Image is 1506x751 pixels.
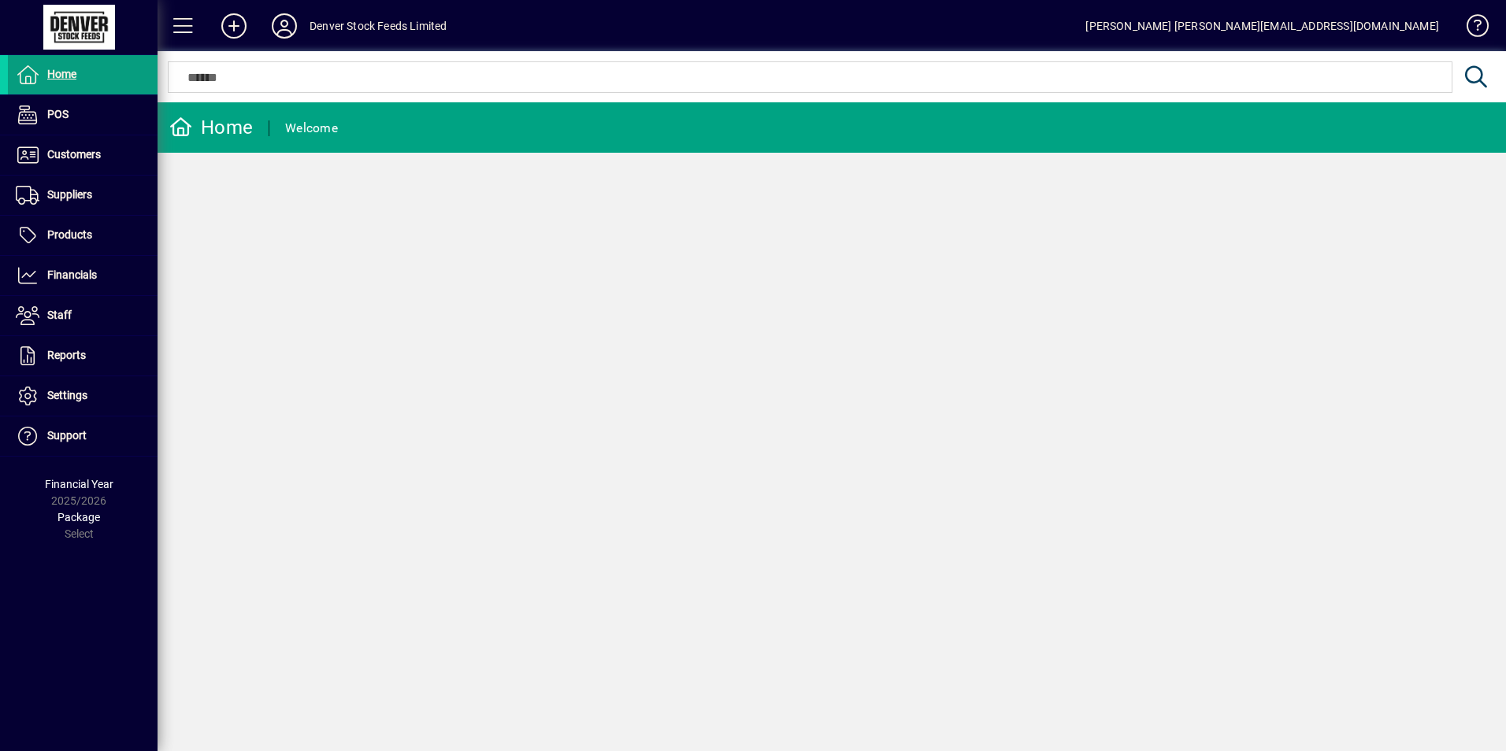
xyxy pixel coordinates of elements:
[47,268,97,281] span: Financials
[8,95,158,135] a: POS
[259,12,310,40] button: Profile
[285,116,338,141] div: Welcome
[1455,3,1486,54] a: Knowledge Base
[1085,13,1439,39] div: [PERSON_NAME] [PERSON_NAME][EMAIL_ADDRESS][DOMAIN_NAME]
[8,336,158,375] a: Reports
[310,13,447,39] div: Denver Stock Feeds Limited
[47,429,87,442] span: Support
[47,148,101,161] span: Customers
[8,135,158,175] a: Customers
[57,511,100,523] span: Package
[47,349,86,361] span: Reports
[45,478,113,490] span: Financial Year
[47,68,76,80] span: Home
[47,188,92,201] span: Suppliers
[8,216,158,255] a: Products
[47,309,72,321] span: Staff
[8,296,158,335] a: Staff
[169,115,253,140] div: Home
[8,256,158,295] a: Financials
[8,416,158,456] a: Support
[47,228,92,241] span: Products
[8,176,158,215] a: Suppliers
[47,389,87,401] span: Settings
[47,108,69,120] span: POS
[8,376,158,416] a: Settings
[209,12,259,40] button: Add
